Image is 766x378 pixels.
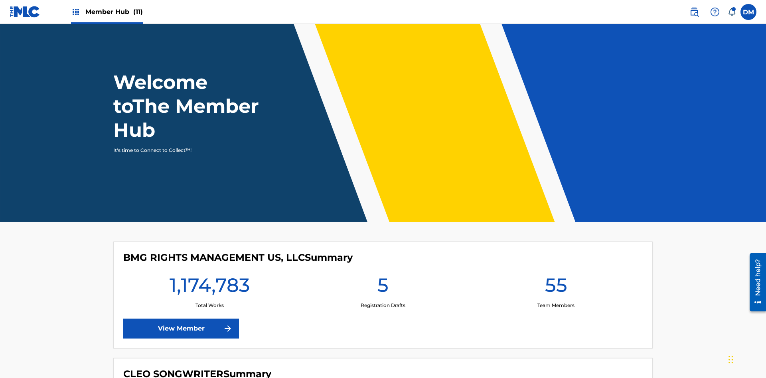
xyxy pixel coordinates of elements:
[113,70,263,142] h1: Welcome to The Member Hub
[10,6,40,18] img: MLC Logo
[710,7,720,17] img: help
[361,302,405,309] p: Registration Drafts
[728,348,733,372] div: Drag
[728,8,736,16] div: Notifications
[707,4,723,20] div: Help
[689,7,699,17] img: search
[377,273,389,302] h1: 5
[133,8,143,16] span: (11)
[537,302,574,309] p: Team Members
[170,273,250,302] h1: 1,174,783
[71,7,81,17] img: Top Rightsholders
[223,324,233,333] img: f7272a7cc735f4ea7f67.svg
[195,302,224,309] p: Total Works
[85,7,143,16] span: Member Hub
[545,273,567,302] h1: 55
[740,4,756,20] div: User Menu
[686,4,702,20] a: Public Search
[744,250,766,315] iframe: Resource Center
[123,319,239,339] a: View Member
[123,252,353,264] h4: BMG RIGHTS MANAGEMENT US, LLC
[726,340,766,378] iframe: Chat Widget
[113,147,252,154] p: It's time to Connect to Collect™!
